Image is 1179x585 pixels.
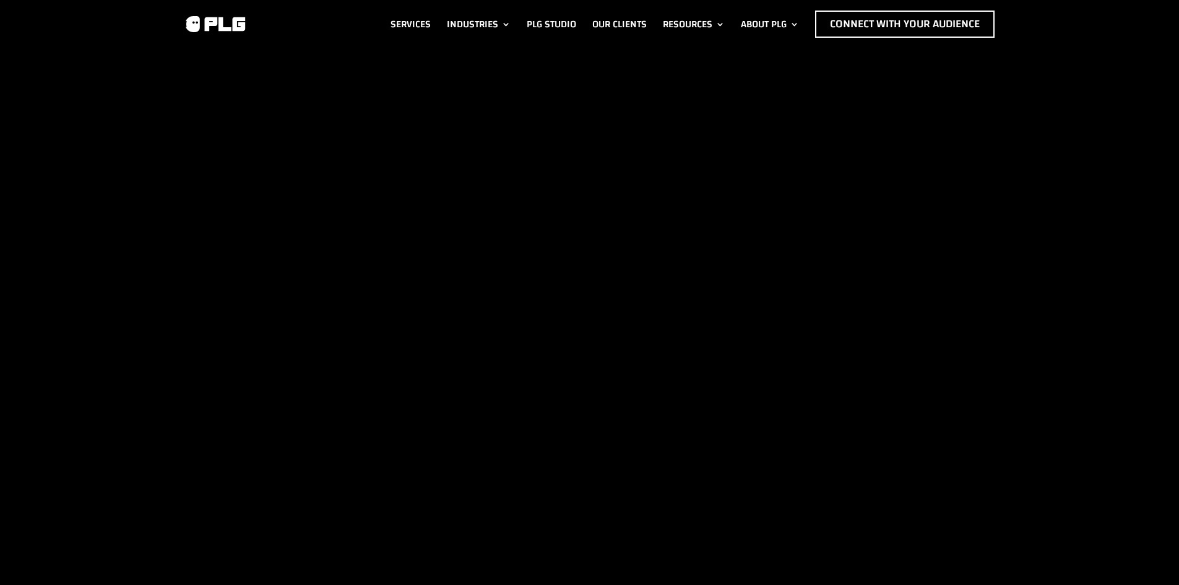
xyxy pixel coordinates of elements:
a: Industries [447,11,511,38]
a: Our Clients [592,11,647,38]
a: Connect with Your Audience [815,11,995,38]
a: PLG Studio [527,11,576,38]
a: Services [391,11,431,38]
a: Resources [663,11,725,38]
a: About PLG [741,11,799,38]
